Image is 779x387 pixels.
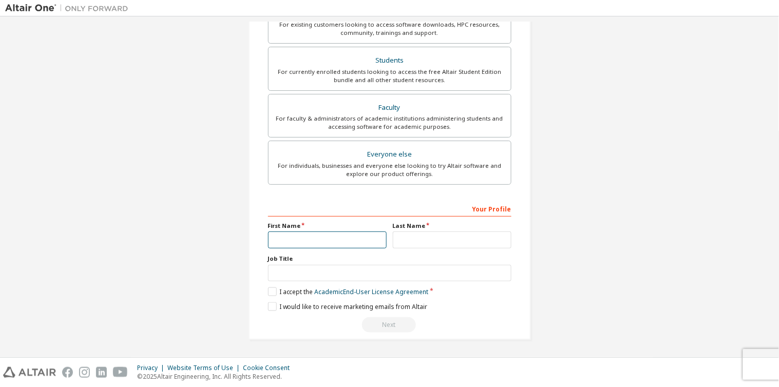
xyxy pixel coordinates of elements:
[268,287,429,296] label: I accept the
[275,21,505,37] div: For existing customers looking to access software downloads, HPC resources, community, trainings ...
[268,302,428,311] label: I would like to receive marketing emails from Altair
[275,162,505,178] div: For individuals, businesses and everyone else looking to try Altair software and explore our prod...
[275,53,505,68] div: Students
[315,287,429,296] a: Academic End-User License Agreement
[275,114,505,131] div: For faculty & administrators of academic institutions administering students and accessing softwa...
[5,3,134,13] img: Altair One
[137,372,296,381] p: © 2025 Altair Engineering, Inc. All Rights Reserved.
[96,367,107,378] img: linkedin.svg
[275,101,505,115] div: Faculty
[62,367,73,378] img: facebook.svg
[268,222,387,230] label: First Name
[268,317,511,333] div: Read and acccept EULA to continue
[137,364,167,372] div: Privacy
[167,364,243,372] div: Website Terms of Use
[268,200,511,217] div: Your Profile
[3,367,56,378] img: altair_logo.svg
[243,364,296,372] div: Cookie Consent
[113,367,128,378] img: youtube.svg
[275,68,505,84] div: For currently enrolled students looking to access the free Altair Student Edition bundle and all ...
[268,255,511,263] label: Job Title
[275,147,505,162] div: Everyone else
[79,367,90,378] img: instagram.svg
[393,222,511,230] label: Last Name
